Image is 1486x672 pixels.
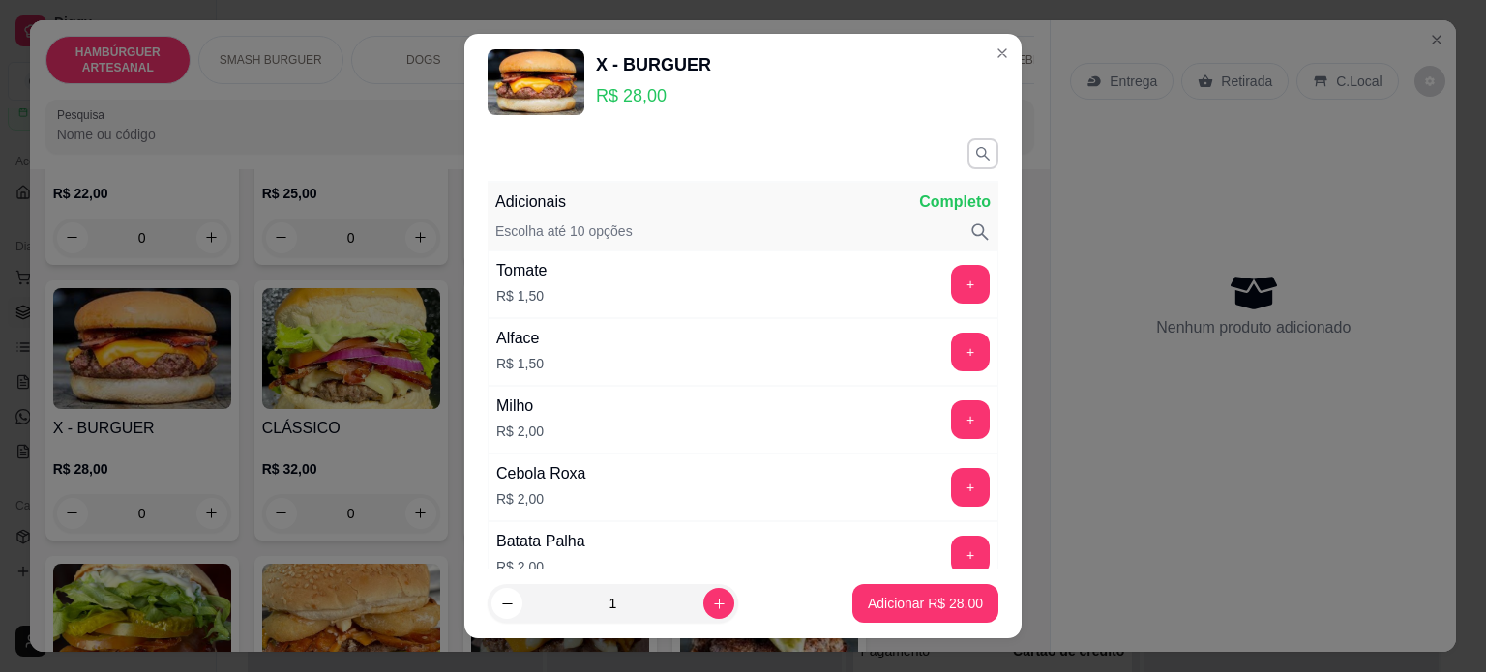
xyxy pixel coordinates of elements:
[496,530,585,553] div: Batata Palha
[496,394,544,418] div: Milho
[496,422,544,441] p: R$ 2,00
[496,327,544,350] div: Alface
[596,51,711,78] div: X - BURGUER
[496,557,585,576] p: R$ 2,00
[987,38,1018,69] button: Close
[919,190,991,214] p: Completo
[495,190,566,214] p: Adicionais
[496,354,544,373] p: R$ 1,50
[951,536,990,574] button: add
[951,333,990,371] button: add
[496,489,586,509] p: R$ 2,00
[951,468,990,507] button: add
[496,462,586,485] div: Cebola Roxa
[703,588,734,619] button: increase-product-quantity
[496,259,547,282] div: Tomate
[951,265,990,304] button: add
[495,221,633,243] p: Escolha até 10 opções
[951,400,990,439] button: add
[491,588,522,619] button: decrease-product-quantity
[852,584,998,623] button: Adicionar R$ 28,00
[488,49,584,116] img: product-image
[868,594,983,613] p: Adicionar R$ 28,00
[496,286,547,306] p: R$ 1,50
[596,82,711,109] p: R$ 28,00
